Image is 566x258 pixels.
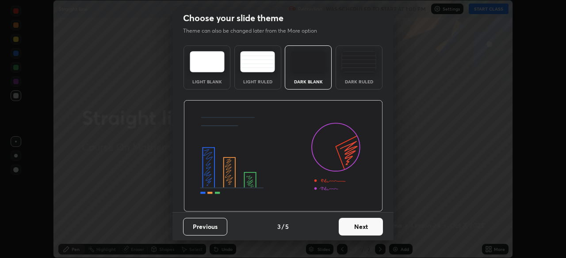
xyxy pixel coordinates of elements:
button: Previous [183,218,227,236]
img: lightTheme.e5ed3b09.svg [190,51,225,72]
h2: Choose your slide theme [183,12,283,24]
div: Dark Ruled [341,79,377,84]
img: darkRuledTheme.de295e13.svg [341,51,376,72]
div: Dark Blank [291,79,326,84]
h4: 5 [285,222,289,231]
img: lightRuledTheme.5fabf969.svg [240,51,275,72]
img: darkTheme.f0cc69e5.svg [291,51,326,72]
button: Next [339,218,383,236]
p: Theme can also be changed later from the More option [183,27,326,35]
h4: / [282,222,284,231]
img: darkThemeBanner.d06ce4a2.svg [184,100,383,212]
div: Light Blank [189,79,225,84]
div: Light Ruled [240,79,275,84]
h4: 3 [277,222,281,231]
